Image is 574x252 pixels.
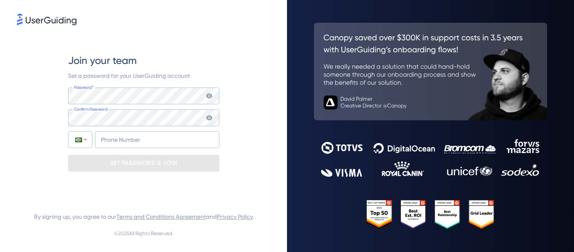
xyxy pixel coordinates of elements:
span: By signing up, you agree to our and [34,212,253,222]
div: Brazil: + 55 [68,132,92,148]
span: Join your team [68,54,137,67]
p: SET PASSWORD & JOIN [110,157,177,170]
span: Set a password for your UserGuiding account [68,72,190,79]
span: © 2025 All Rights Reserved. [114,228,174,239]
a: Terms and Conditions Agreement [116,213,206,220]
img: 8faab4ba6bc7696a72372aa768b0286c.svg [17,13,76,25]
img: 26c0aa7c25a843aed4baddd2b5e0fa68.svg [314,23,547,120]
input: Phone Number [95,131,219,148]
img: 25303e33045975176eb484905ab012ff.svg [366,200,495,229]
a: Privacy Policy [217,213,253,220]
img: 9302ce2ac39453076f5bc0f2f2ca889b.svg [321,139,540,177]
